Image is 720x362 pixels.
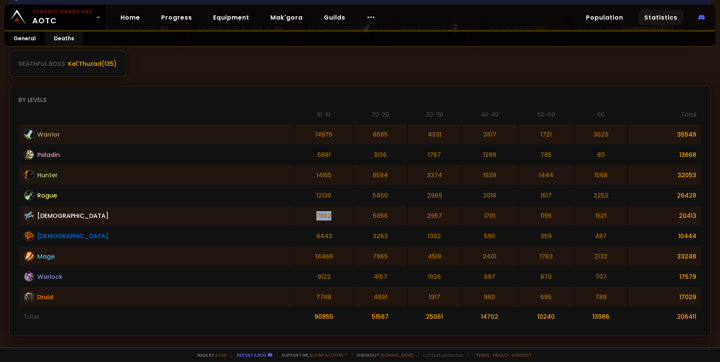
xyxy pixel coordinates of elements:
td: 487 [575,226,627,246]
td: 1444 [518,165,574,185]
td: 2401 [462,246,518,266]
div: By levels [18,95,702,105]
td: 4518 [408,246,461,266]
td: 4891 [354,287,407,307]
td: 90855 [295,307,353,326]
td: 670 [518,267,574,286]
td: 2252 [575,186,627,205]
td: 14975 [295,125,353,144]
td: 1617 [518,186,574,205]
td: 590 [462,226,518,246]
td: 26428 [628,186,701,205]
td: 3136 [354,145,407,164]
span: Rogue [37,191,57,200]
td: 7882 [295,206,353,225]
td: Total [19,307,294,326]
th: 30-39 [408,110,461,124]
td: 7965 [354,246,407,266]
th: 10-19 [295,110,353,124]
td: 4331 [408,125,461,144]
td: 14165 [295,165,353,185]
th: 50-59 [518,110,574,124]
td: 1568 [575,165,627,185]
span: Warrior [37,130,60,139]
td: 5056 [354,206,407,225]
span: [DEMOGRAPHIC_DATA] [37,211,108,221]
a: Buy me a coffee [310,352,347,358]
td: 25061 [408,307,461,326]
td: 1917 [408,287,461,307]
a: Consent [512,352,532,358]
td: 7788 [295,287,353,307]
td: 5450 [354,186,407,205]
td: 2969 [408,186,461,205]
td: 4443 [295,226,353,246]
td: 32053 [628,165,701,185]
td: 359 [518,226,574,246]
a: Population [580,10,629,25]
td: 2817 [462,125,518,144]
span: Support me, [277,352,347,358]
a: Terms [476,352,490,358]
span: Made by [193,352,227,358]
td: 1763 [518,246,574,266]
a: Guilds [318,10,351,25]
td: 1302 [408,226,461,246]
td: 20413 [628,206,701,225]
td: 960 [462,287,518,307]
td: 997 [462,267,518,286]
span: Checkout [352,352,413,358]
td: 685 [518,287,574,307]
td: 33248 [628,246,701,266]
td: 2957 [408,206,461,225]
div: Kel'Thuzad ( 135 ) [68,59,117,68]
td: 9122 [295,267,353,286]
a: Mak'gora [264,10,309,25]
a: Statistics [638,10,683,25]
td: 785 [518,145,574,164]
td: 13668 [628,145,701,164]
span: Paladin [37,150,60,160]
td: 17579 [628,267,701,286]
a: Equipment [207,10,255,25]
a: Classic HardcoreAOTC [5,5,105,30]
span: v. d752d5 - production [418,352,463,358]
td: 4157 [354,267,407,286]
th: 40-49 [462,110,518,124]
span: [DEMOGRAPHIC_DATA] [37,231,108,241]
td: 1926 [408,267,461,286]
td: 811 [575,145,627,164]
td: 10240 [518,307,574,326]
td: 5881 [295,145,353,164]
td: 1701 [462,206,518,225]
a: General [5,32,45,46]
a: Report a bug [237,352,266,358]
td: 1938 [462,165,518,185]
a: Deaths [45,32,83,46]
span: AOTC [32,8,93,26]
th: Total [628,110,701,124]
a: a fan [215,352,227,358]
span: Mage [37,252,55,261]
a: Progress [155,10,198,25]
td: 14702 [462,307,518,326]
td: 707 [575,267,627,286]
th: 20-29 [354,110,407,124]
td: 2132 [575,246,627,266]
td: 10444 [628,226,701,246]
a: Home [114,10,146,25]
div: deathful boss [18,59,65,68]
td: 51567 [354,307,407,326]
a: [DOMAIN_NAME] [381,352,413,358]
td: 1288 [462,145,518,164]
td: 13986 [575,307,627,326]
td: 788 [575,287,627,307]
td: 1721 [518,125,574,144]
a: Privacy [493,352,509,358]
td: 1767 [408,145,461,164]
td: 14469 [295,246,353,266]
td: 3374 [408,165,461,185]
td: 3620 [575,125,627,144]
td: 9564 [354,165,407,185]
td: 1621 [575,206,627,225]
